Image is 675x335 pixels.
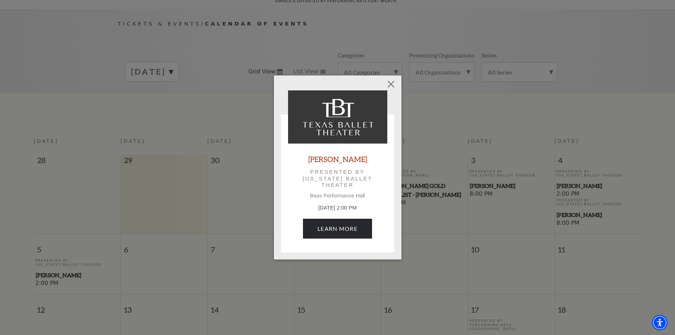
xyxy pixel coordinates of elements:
[303,219,372,239] a: October 5, 2:00 PM Learn More
[298,169,377,188] p: Presented by [US_STATE] Ballet Theater
[384,77,398,91] button: Close
[288,90,387,144] img: Peter Pan
[308,154,367,164] a: [PERSON_NAME]
[652,315,668,330] div: Accessibility Menu
[288,192,387,199] p: Bass Performance Hall
[288,204,387,212] p: [DATE] 2:00 PM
